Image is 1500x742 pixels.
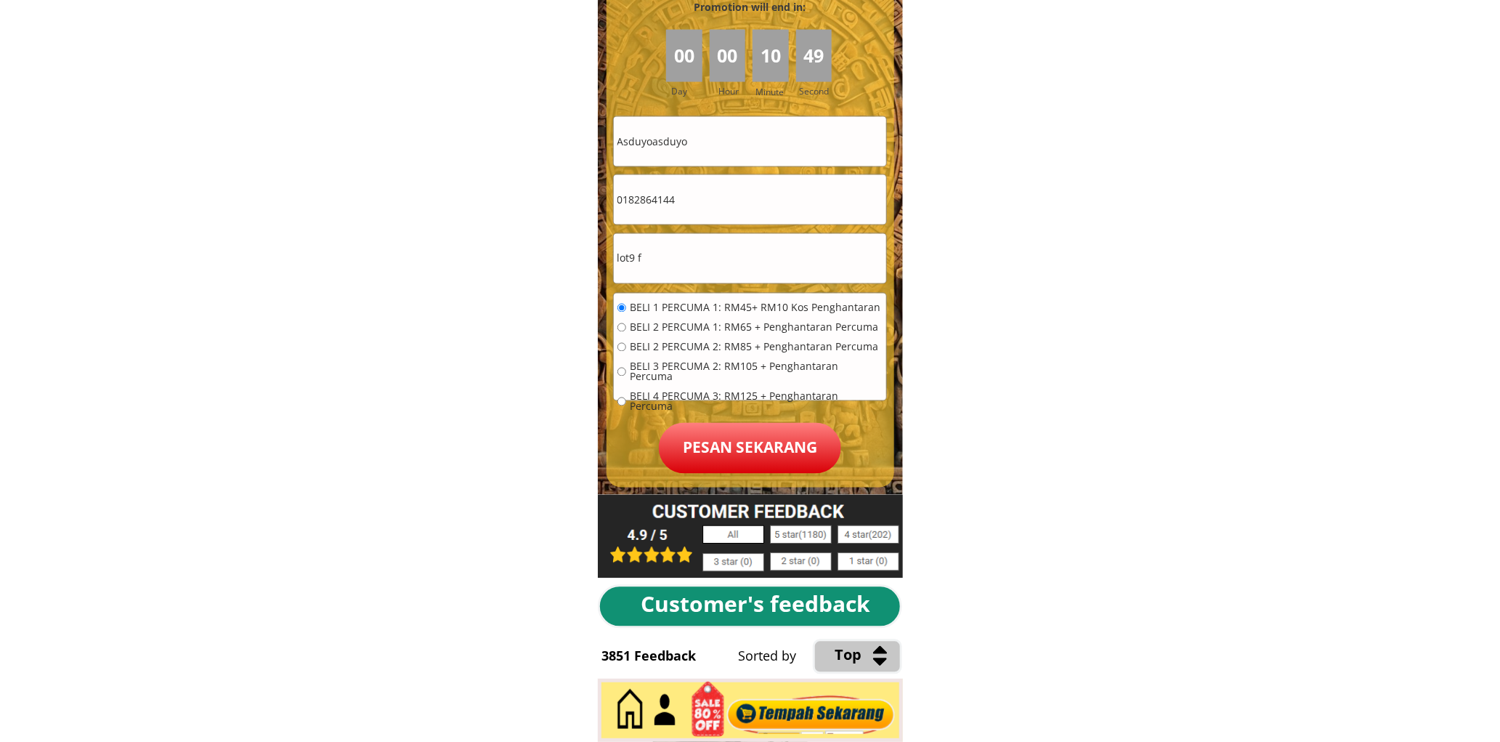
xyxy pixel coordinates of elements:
input: Telefon [614,175,886,225]
span: BELI 3 PERCUMA 2: RM105 + Penghantaran Percuma [630,362,883,382]
div: 3851 Feedback [602,646,717,667]
input: Nama [614,117,886,166]
span: BELI 2 PERCUMA 1: RM65 + Penghantaran Percuma [630,323,883,333]
span: BELI 2 PERCUMA 2: RM85 + Penghantaran Percuma [630,342,883,352]
div: Sorted by [739,646,1079,667]
div: Customer's feedback [641,587,882,622]
p: Pesan sekarang [659,423,841,474]
span: BELI 1 PERCUMA 1: RM45+ RM10 Kos Penghantaran [630,303,883,313]
h3: Second [800,84,835,98]
div: Top [835,644,966,667]
h3: Hour [718,84,749,98]
input: Alamat [614,234,886,283]
span: BELI 4 PERCUMA 3: RM125 + Penghantaran Percuma [630,392,883,412]
h3: Day [671,84,708,98]
h3: Minute [755,85,787,99]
